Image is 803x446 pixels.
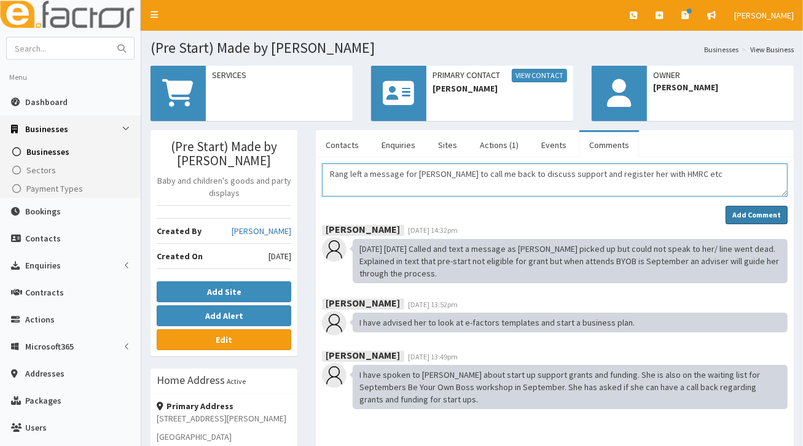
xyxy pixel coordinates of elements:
a: Sites [428,132,467,158]
p: Baby and children's goods and party displays [157,174,291,199]
span: Payment Types [26,183,83,194]
span: [PERSON_NAME] [734,10,794,21]
a: Businesses [3,143,141,161]
a: Edit [157,329,291,350]
button: Add Alert [157,305,291,326]
span: Primary Contact [433,69,567,82]
b: [PERSON_NAME] [326,297,400,310]
a: Businesses [704,44,738,55]
button: Add Comment [726,206,788,224]
p: [STREET_ADDRESS][PERSON_NAME] [157,412,291,424]
span: Dashboard [25,96,68,108]
span: [PERSON_NAME] [653,81,788,93]
span: [DATE] 13:52pm [408,300,458,309]
span: [PERSON_NAME] [433,82,567,95]
span: Businesses [26,146,69,157]
h1: (Pre Start) Made by [PERSON_NAME] [151,40,794,56]
b: Created On [157,251,203,262]
input: Search... [7,37,110,59]
span: Bookings [25,206,61,217]
h3: Home Address [157,375,225,386]
strong: Primary Address [157,401,233,412]
a: Sectors [3,161,141,179]
p: [GEOGRAPHIC_DATA] [157,431,291,443]
span: Contracts [25,287,64,298]
span: Sectors [26,165,56,176]
b: Edit [216,334,232,345]
span: Actions [25,314,55,325]
div: I have advised her to look at e-factors templates and start a business plan. [353,313,788,332]
span: Enquiries [25,260,61,271]
h3: (Pre Start) Made by [PERSON_NAME] [157,139,291,168]
b: Add Alert [205,310,243,321]
div: [DATE] [DATE] Called and text a message as [PERSON_NAME] picked up but could not speak to her/ li... [353,239,788,283]
span: Addresses [25,368,65,379]
span: [DATE] 14:32pm [408,225,458,235]
li: View Business [738,44,794,55]
span: [DATE] [268,250,291,262]
b: [PERSON_NAME] [326,350,400,362]
span: Microsoft365 [25,341,74,352]
a: [PERSON_NAME] [232,225,291,237]
a: Contacts [316,132,369,158]
b: Created By [157,225,202,237]
span: Services [212,69,347,81]
span: Businesses [25,123,68,135]
a: View Contact [512,69,567,82]
textarea: Comment [322,163,788,197]
span: Contacts [25,233,61,244]
span: Users [25,422,47,433]
a: Comments [579,132,639,158]
a: Payment Types [3,179,141,198]
b: Add Site [207,286,241,297]
a: Actions (1) [470,132,528,158]
a: Enquiries [372,132,425,158]
small: Active [227,377,246,386]
span: Owner [653,69,788,81]
span: [DATE] 13:49pm [408,352,458,361]
span: Packages [25,395,61,406]
b: [PERSON_NAME] [326,223,400,235]
a: Events [531,132,576,158]
div: I have spoken to [PERSON_NAME] about start up support grants and funding. She is also on the wait... [353,365,788,409]
strong: Add Comment [732,210,781,219]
